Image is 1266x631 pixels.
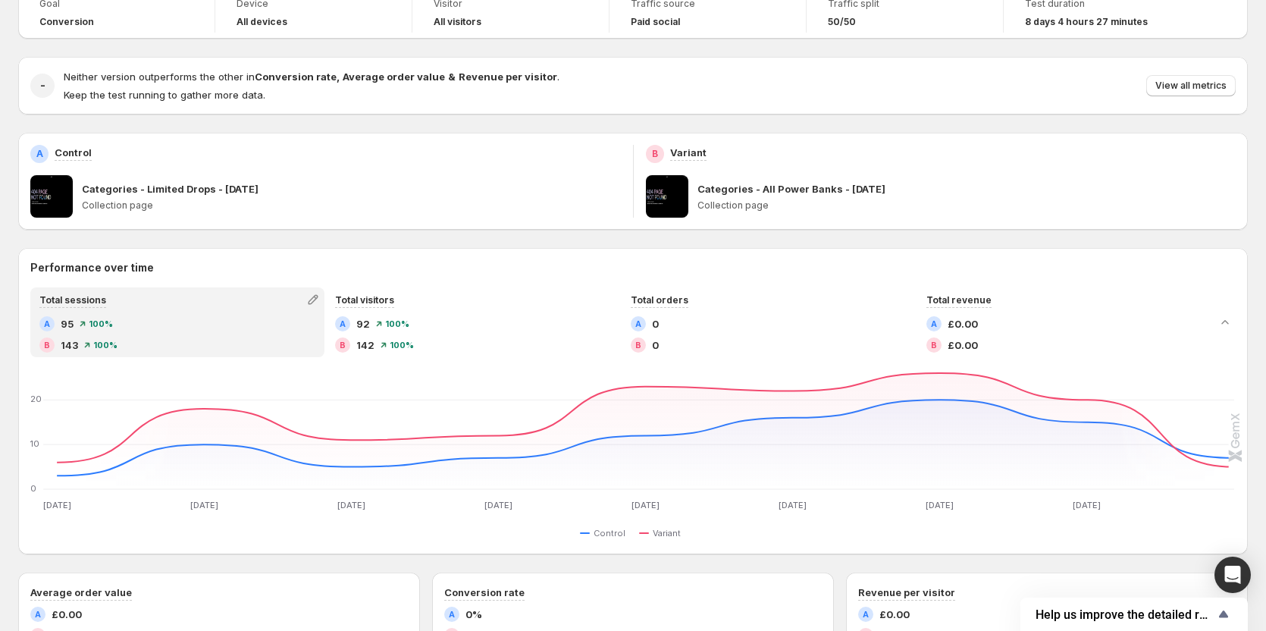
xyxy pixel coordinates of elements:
span: 100 % [89,319,113,328]
span: Total revenue [926,294,992,306]
h2: A [863,610,869,619]
text: [DATE] [926,500,954,510]
span: 142 [356,337,374,353]
h2: A [340,319,346,328]
button: Show survey - Help us improve the detailed report for A/B campaigns [1036,605,1233,623]
span: 92 [356,316,370,331]
strong: , [337,71,340,83]
button: View all metrics [1146,75,1236,96]
text: 10 [30,438,39,449]
button: Variant [639,524,687,542]
span: Total sessions [39,294,106,306]
h4: All visitors [434,16,481,28]
h2: B [652,148,658,160]
text: [DATE] [337,500,365,510]
span: Neither version outperforms the other in . [64,71,559,83]
span: 100 % [93,341,118,350]
h2: Performance over time [30,260,1236,275]
button: Control [580,524,631,542]
span: 0% [465,607,482,622]
h4: All devices [237,16,287,28]
h2: A [931,319,937,328]
text: [DATE] [779,500,807,510]
span: £0.00 [879,607,910,622]
h2: B [931,341,937,350]
text: 20 [30,394,42,404]
p: Categories - Limited Drops - [DATE] [82,181,259,196]
strong: Revenue per visitor [459,71,557,83]
div: Open Intercom Messenger [1214,557,1251,593]
h2: A [36,148,43,160]
img: Categories - All Power Banks - 11JUL2025 [646,175,688,218]
text: [DATE] [190,500,218,510]
h3: Revenue per visitor [858,585,955,600]
text: 0 [30,483,36,494]
text: [DATE] [1073,500,1101,510]
span: 50/50 [828,16,856,28]
p: Variant [670,145,707,160]
span: £0.00 [948,316,978,331]
text: [DATE] [484,500,512,510]
h2: A [635,319,641,328]
button: Collapse chart [1214,312,1236,333]
p: Control [55,145,92,160]
h2: - [40,78,45,93]
h3: Average order value [30,585,132,600]
span: 0 [652,316,659,331]
span: Control [594,527,625,539]
span: 0 [652,337,659,353]
span: 100 % [390,341,414,350]
h3: Conversion rate [444,585,525,600]
span: Conversion [39,16,94,28]
h4: Paid social [631,16,680,28]
span: Keep the test running to gather more data. [64,89,265,101]
p: Collection page [697,199,1236,212]
span: View all metrics [1155,80,1227,92]
text: [DATE] [43,500,71,510]
h2: A [449,610,455,619]
span: 8 days 4 hours 27 minutes [1025,16,1148,28]
span: Variant [653,527,681,539]
span: 143 [61,337,78,353]
h2: B [44,341,50,350]
h2: A [44,319,50,328]
span: Help us improve the detailed report for A/B campaigns [1036,607,1214,622]
span: 100 % [385,319,409,328]
span: Total orders [631,294,688,306]
strong: Conversion rate [255,71,337,83]
span: 95 [61,316,74,331]
strong: Average order value [343,71,445,83]
p: Categories - All Power Banks - [DATE] [697,181,885,196]
text: [DATE] [631,500,660,510]
span: £0.00 [52,607,82,622]
img: Categories - Limited Drops - 11JUL25 [30,175,73,218]
p: Collection page [82,199,621,212]
h2: B [635,341,641,350]
span: £0.00 [948,337,978,353]
h2: A [35,610,41,619]
h2: B [340,341,346,350]
span: Total visitors [335,294,394,306]
strong: & [448,71,456,83]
